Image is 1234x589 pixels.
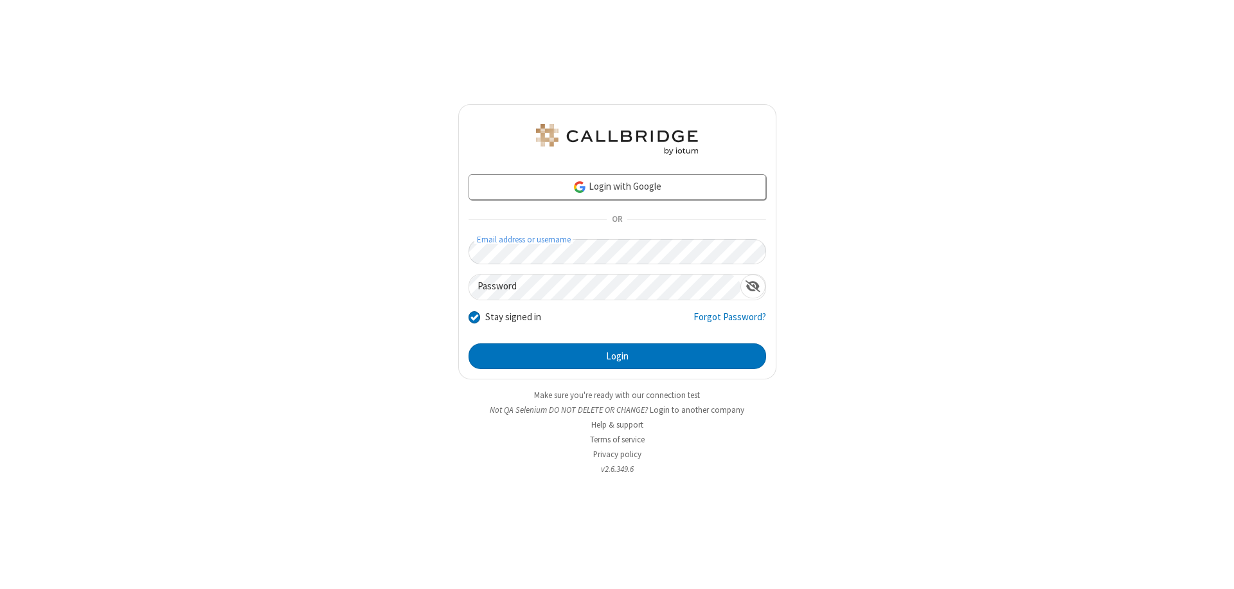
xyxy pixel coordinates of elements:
a: Terms of service [590,434,645,445]
a: Privacy policy [593,449,641,460]
img: QA Selenium DO NOT DELETE OR CHANGE [533,124,701,155]
button: Login [469,343,766,369]
a: Login with Google [469,174,766,200]
a: Help & support [591,419,643,430]
label: Stay signed in [485,310,541,325]
div: Show password [740,275,765,298]
span: OR [607,211,627,229]
li: Not QA Selenium DO NOT DELETE OR CHANGE? [458,404,776,416]
input: Email address or username [469,239,766,264]
button: Login to another company [650,404,744,416]
img: google-icon.png [573,180,587,194]
a: Make sure you're ready with our connection test [534,390,700,401]
li: v2.6.349.6 [458,463,776,475]
a: Forgot Password? [693,310,766,334]
input: Password [469,275,740,300]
